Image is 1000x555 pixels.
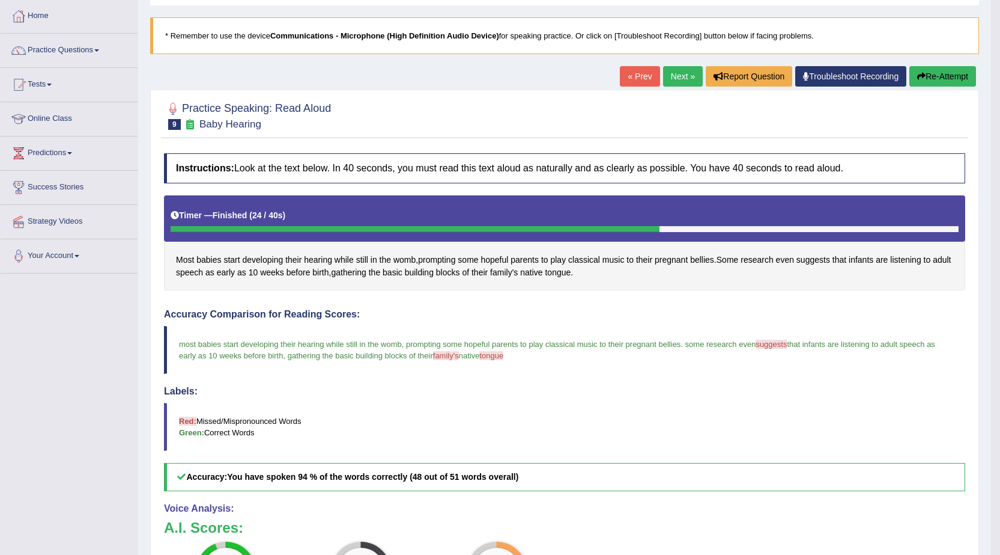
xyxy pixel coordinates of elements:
a: Online Class [1,102,138,132]
span: Click to see word definition [490,266,518,279]
span: Click to see word definition [655,254,688,266]
blockquote: * Remember to use the device for speaking practice. Or click on [Troubleshoot Recording] button b... [150,17,979,54]
span: Click to see word definition [249,266,258,279]
span: Click to see word definition [436,266,460,279]
span: native [459,351,480,360]
span: Click to see word definition [383,266,402,279]
span: Click to see word definition [636,254,652,266]
span: Click to see word definition [511,254,539,266]
b: Green: [179,428,204,437]
h2: Practice Speaking: Read Aloud [164,100,331,130]
span: Click to see word definition [405,266,434,279]
b: Communications - Microphone (High Definition Audio Device) [270,31,499,40]
a: Tests [1,68,138,98]
span: Click to see word definition [331,266,366,279]
span: Click to see word definition [471,266,488,279]
span: Click to see word definition [776,254,794,266]
span: Click to see word definition [545,266,571,279]
span: Click to see word definition [335,254,354,266]
span: Click to see word definition [176,254,194,266]
span: Click to see word definition [243,254,283,266]
span: Click to see word definition [380,254,391,266]
a: Troubleshoot Recording [795,66,906,87]
span: Click to see word definition [369,266,380,279]
span: Click to see word definition [286,266,311,279]
span: Click to see word definition [285,254,302,266]
span: Click to see word definition [933,254,951,266]
span: Click to see word definition [312,266,329,279]
a: Strategy Videos [1,205,138,235]
b: 24 / 40s [252,210,283,220]
b: Instructions: [176,163,234,173]
span: Click to see word definition [890,254,921,266]
b: A.I. Scores: [164,520,243,536]
span: Click to see word definition [393,254,416,266]
span: gathering the basic building blocks of their [288,351,433,360]
span: Click to see word definition [176,266,203,279]
span: 9 [168,119,181,130]
span: Click to see word definition [418,254,455,266]
b: Finished [213,210,247,220]
span: Click to see word definition [541,254,548,266]
h4: Voice Analysis: [164,503,965,514]
span: Click to see word definition [690,254,714,266]
button: Re-Attempt [909,66,976,87]
span: Click to see word definition [237,266,246,279]
span: Click to see word definition [223,254,240,266]
span: Click to see word definition [832,254,846,266]
span: Click to see word definition [196,254,221,266]
a: Predictions [1,136,138,167]
span: suggests [756,340,787,349]
div: , . , . [164,195,965,291]
blockquote: Missed/Mispronounced Words Correct Words [164,403,965,451]
span: , [402,340,404,349]
small: Baby Hearing [199,118,261,130]
span: Click to see word definition [550,254,566,266]
span: Click to see word definition [371,254,377,266]
span: Click to see word definition [741,254,773,266]
span: Click to see word definition [260,266,284,279]
span: Click to see word definition [626,254,634,266]
a: Practice Questions [1,34,138,64]
a: Next » [663,66,703,87]
span: Click to see word definition [924,254,931,266]
span: Click to see word definition [217,266,235,279]
b: ( [249,210,252,220]
span: Click to see word definition [568,254,600,266]
small: Exam occurring question [184,119,196,130]
a: Your Account [1,239,138,269]
a: Success Stories [1,171,138,201]
span: Click to see word definition [849,254,873,266]
b: ) [283,210,286,220]
span: Click to see word definition [356,254,368,266]
a: « Prev [620,66,659,87]
span: Click to see word definition [796,254,830,266]
span: some research even [685,340,756,349]
span: Click to see word definition [304,254,332,266]
span: Click to see word definition [462,266,469,279]
span: , [283,351,285,360]
span: Click to see word definition [717,254,739,266]
h5: Accuracy: [164,463,965,491]
span: . [680,340,683,349]
h5: Timer — [171,211,285,220]
h4: Labels: [164,386,965,397]
button: Report Question [706,66,792,87]
b: Red: [179,417,196,426]
span: Click to see word definition [876,254,888,266]
span: family's [433,351,459,360]
span: Click to see word definition [205,266,214,279]
h4: Accuracy Comparison for Reading Scores: [164,309,965,320]
b: You have spoken 94 % of the words correctly (48 out of 51 words overall) [227,472,518,482]
span: tongue [479,351,503,360]
span: most babies start developing their hearing while still in the womb [179,340,402,349]
span: Click to see word definition [602,254,625,266]
span: Click to see word definition [458,254,478,266]
span: Click to see word definition [520,266,542,279]
span: prompting some hopeful parents to play classical music to their pregnant bellies [406,340,680,349]
span: Click to see word definition [480,254,508,266]
h4: Look at the text below. In 40 seconds, you must read this text aloud as naturally and as clearly ... [164,153,965,183]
